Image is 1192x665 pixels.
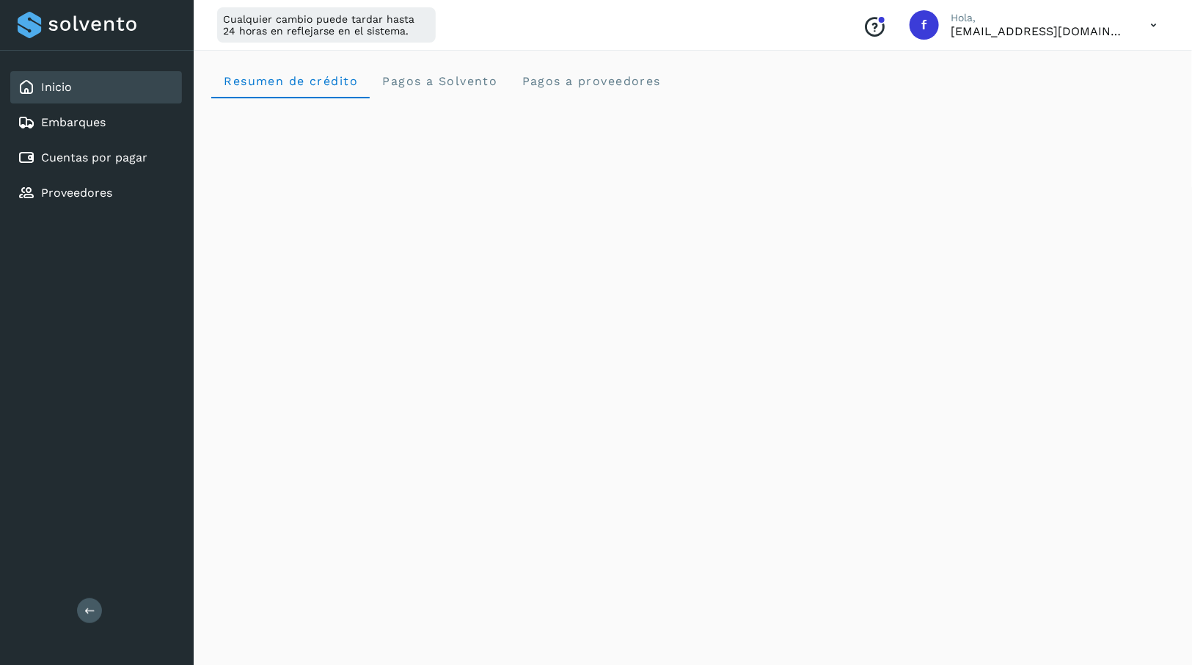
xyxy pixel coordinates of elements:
span: Pagos a Solvento [381,74,497,88]
p: facturacion@sintesislogistica.mx [951,24,1127,38]
span: Pagos a proveedores [521,74,661,88]
a: Embarques [41,115,106,129]
div: Inicio [10,71,182,103]
a: Inicio [41,80,72,94]
div: Cualquier cambio puede tardar hasta 24 horas en reflejarse en el sistema. [217,7,436,43]
p: Hola, [951,12,1127,24]
a: Proveedores [41,186,112,200]
div: Cuentas por pagar [10,142,182,174]
div: Proveedores [10,177,182,209]
div: Embarques [10,106,182,139]
a: Cuentas por pagar [41,150,147,164]
span: Resumen de crédito [223,74,358,88]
